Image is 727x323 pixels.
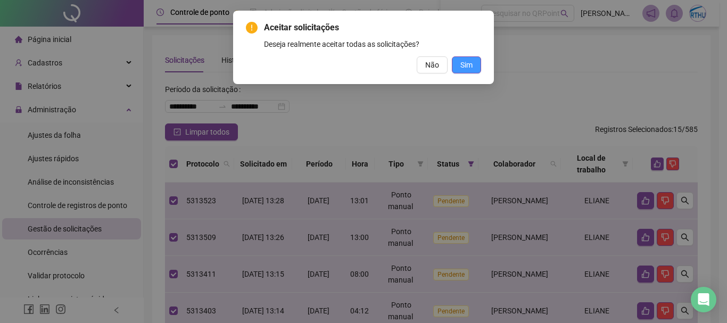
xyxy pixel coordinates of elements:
div: Deseja realmente aceitar todas as solicitações? [264,38,481,50]
span: Sim [460,59,473,71]
span: exclamation-circle [246,22,258,34]
button: Sim [452,56,481,73]
span: Não [425,59,439,71]
div: Open Intercom Messenger [691,287,716,312]
button: Não [417,56,448,73]
span: Aceitar solicitações [264,21,481,34]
